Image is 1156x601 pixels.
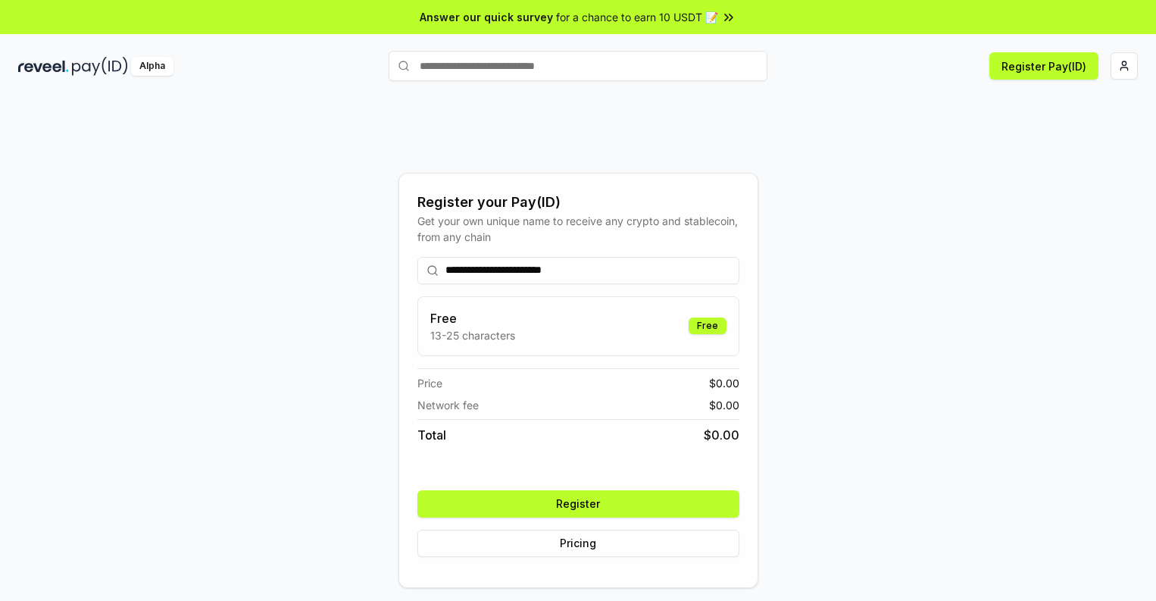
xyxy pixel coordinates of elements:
[420,9,553,25] span: Answer our quick survey
[417,192,739,213] div: Register your Pay(ID)
[430,309,515,327] h3: Free
[704,426,739,444] span: $ 0.00
[989,52,1098,80] button: Register Pay(ID)
[689,318,726,334] div: Free
[72,57,128,76] img: pay_id
[417,530,739,557] button: Pricing
[556,9,718,25] span: for a chance to earn 10 USDT 📝
[417,397,479,413] span: Network fee
[417,490,739,518] button: Register
[417,375,442,391] span: Price
[709,375,739,391] span: $ 0.00
[709,397,739,413] span: $ 0.00
[417,213,739,245] div: Get your own unique name to receive any crypto and stablecoin, from any chain
[131,57,173,76] div: Alpha
[18,57,69,76] img: reveel_dark
[430,327,515,343] p: 13-25 characters
[417,426,446,444] span: Total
